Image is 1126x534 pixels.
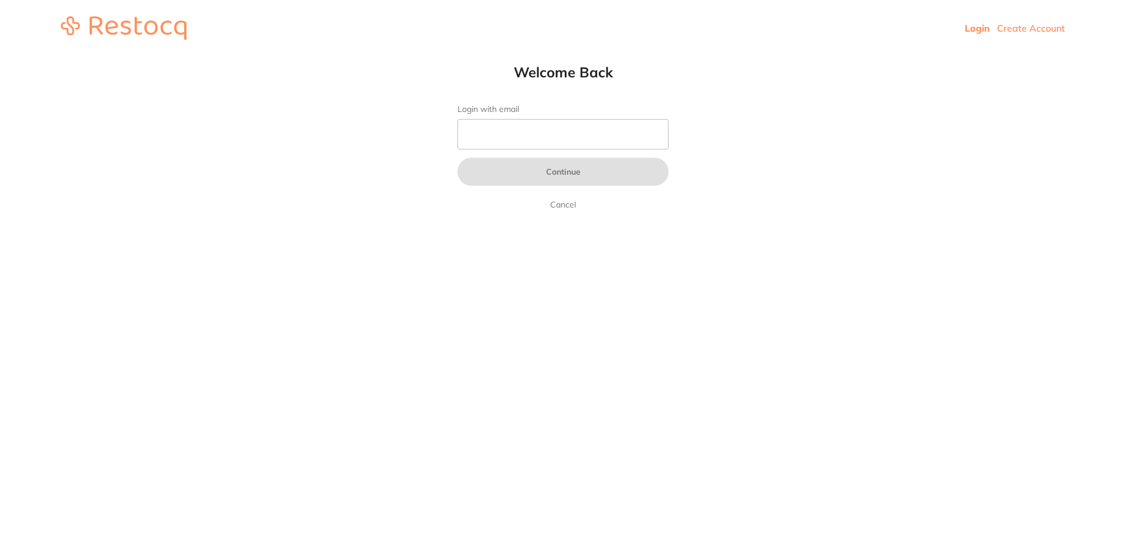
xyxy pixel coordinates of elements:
button: Continue [457,158,669,186]
a: Login [965,22,990,34]
label: Login with email [457,104,669,114]
img: restocq_logo.svg [61,16,186,40]
a: Create Account [997,22,1065,34]
a: Cancel [548,198,578,212]
h1: Welcome Back [434,63,692,81]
